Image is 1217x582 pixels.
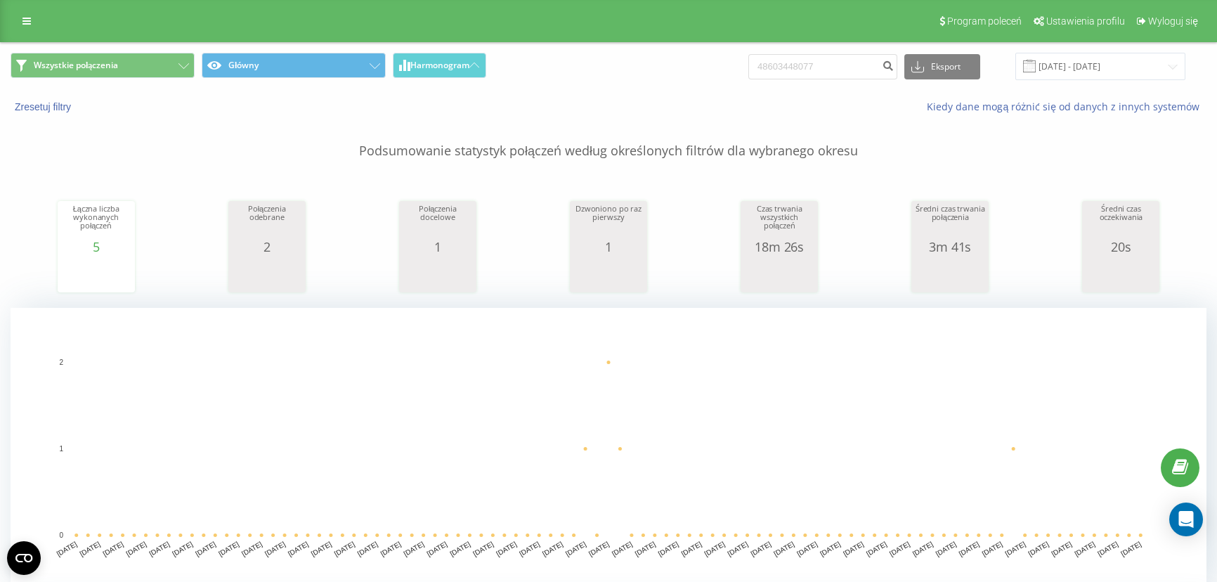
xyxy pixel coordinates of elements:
[11,53,195,78] button: Wszystkie połączenia
[1004,540,1027,557] text: [DATE]
[748,54,897,79] input: Wyszukiwanie według numeru
[79,540,102,557] text: [DATE]
[1046,15,1125,27] span: Ustawienia profilu
[1027,540,1050,557] text: [DATE]
[403,240,473,254] div: 1
[573,254,644,296] svg: A chart.
[1073,540,1096,557] text: [DATE]
[403,254,473,296] svg: A chart.
[1148,15,1198,27] span: Wyloguj się
[888,540,911,557] text: [DATE]
[587,540,611,557] text: [DATE]
[915,240,985,254] div: 3m 41s
[59,531,63,539] text: 0
[1050,540,1073,557] text: [DATE]
[232,240,302,254] div: 2
[263,540,287,557] text: [DATE]
[744,205,814,240] div: Czas trwania wszystkich połączeń
[232,254,302,296] svg: A chart.
[202,53,386,78] button: Główny
[426,540,449,557] text: [DATE]
[518,540,541,557] text: [DATE]
[904,54,980,79] button: Eksport
[410,60,469,70] span: Harmonogram
[59,358,63,366] text: 2
[61,205,131,240] div: Łączna liczba wykonanych połączeń
[403,205,473,240] div: Połączenia docelowe
[680,540,703,557] text: [DATE]
[819,540,842,557] text: [DATE]
[935,540,958,557] text: [DATE]
[61,254,131,296] svg: A chart.
[471,540,495,557] text: [DATE]
[61,240,131,254] div: 5
[495,540,518,557] text: [DATE]
[749,540,772,557] text: [DATE]
[7,541,41,575] button: Open CMP widget
[379,540,403,557] text: [DATE]
[744,240,814,254] div: 18m 26s
[11,101,78,113] button: Zresetuj filtry
[393,53,486,78] button: Harmonogram
[148,540,171,557] text: [DATE]
[958,540,981,557] text: [DATE]
[744,254,814,296] svg: A chart.
[11,114,1206,160] p: Podsumowanie statystyk połączeń według określonych filtrów dla wybranego okresu
[59,445,63,453] text: 1
[56,540,79,557] text: [DATE]
[1086,240,1156,254] div: 20s
[1096,540,1119,557] text: [DATE]
[911,540,935,557] text: [DATE]
[1086,254,1156,296] svg: A chart.
[1169,503,1203,536] div: Open Intercom Messenger
[333,540,356,557] text: [DATE]
[1086,205,1156,240] div: Średni czas oczekiwania
[927,100,1206,113] a: Kiedy dane mogą różnić się od danych z innych systemów
[703,540,727,557] text: [DATE]
[573,205,644,240] div: Dzwoniono po raz pierwszy
[772,540,795,557] text: [DATE]
[124,540,148,557] text: [DATE]
[171,540,194,557] text: [DATE]
[727,540,750,557] text: [DATE]
[310,540,333,557] text: [DATE]
[842,540,865,557] text: [DATE]
[217,540,240,557] text: [DATE]
[403,540,426,557] text: [DATE]
[194,540,217,557] text: [DATE]
[947,15,1022,27] span: Program poleceń
[915,205,985,240] div: Średni czas trwania połączenia
[34,60,118,71] span: Wszystkie połączenia
[634,540,657,557] text: [DATE]
[1119,540,1143,557] text: [DATE]
[573,240,644,254] div: 1
[541,540,564,557] text: [DATE]
[865,540,888,557] text: [DATE]
[795,540,819,557] text: [DATE]
[356,540,379,557] text: [DATE]
[611,540,634,557] text: [DATE]
[564,540,587,557] text: [DATE]
[981,540,1004,557] text: [DATE]
[240,540,263,557] text: [DATE]
[915,254,985,296] svg: A chart.
[448,540,471,557] text: [DATE]
[287,540,310,557] text: [DATE]
[657,540,680,557] text: [DATE]
[102,540,125,557] text: [DATE]
[232,205,302,240] div: Połączenia odebrane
